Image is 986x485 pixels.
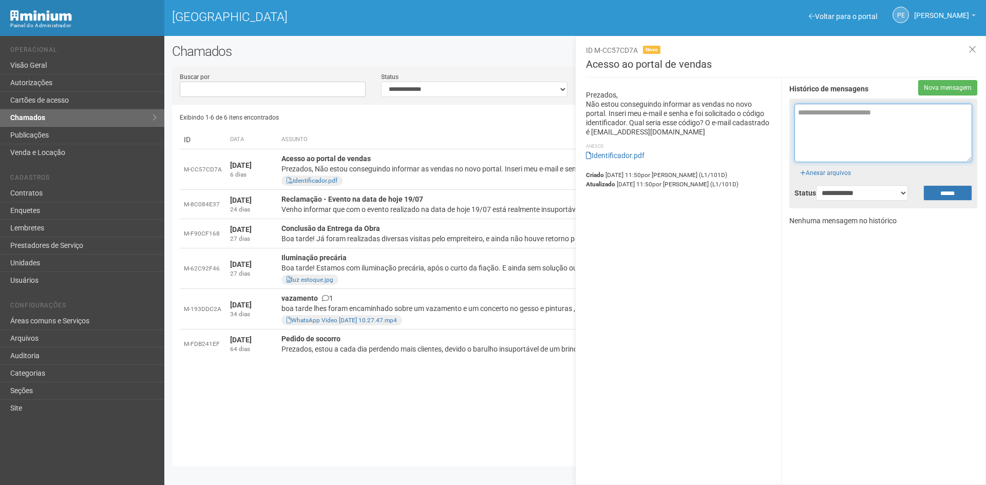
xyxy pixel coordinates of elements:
strong: Reclamação - Evento na data de hoje 19/07 [281,195,423,203]
div: Prezados, Não estou conseguindo informar as vendas no novo portal. Inseri meu e-mail e senha e fo... [281,164,799,174]
td: M-FDB241EF [180,329,226,359]
a: Identificador.pdf [586,151,644,160]
h2: Chamados [172,44,978,59]
td: M-62C92F46 [180,248,226,289]
strong: Acesso ao portal de vendas [281,154,371,163]
strong: [DATE] [230,196,252,204]
img: Minium [10,10,72,21]
div: 27 dias [230,235,273,243]
a: Voltar para o portal [809,12,877,21]
strong: [DATE] [230,225,252,234]
a: PE [893,7,909,23]
strong: [DATE] [230,161,252,169]
p: Prezados, Não estou conseguindo informar as vendas no novo portal. Inseri meu e-mail e senha e fo... [586,90,774,137]
div: Painel do Administrador [10,21,157,30]
strong: [DATE] [230,260,252,268]
div: Anexar arquivos [794,162,857,178]
div: 34 dias [230,310,273,319]
a: WhatsApp Video [DATE] 10.27.47.mp4 [287,317,397,324]
li: Anexos [586,142,774,151]
span: por [PERSON_NAME] (L1/101D) [641,171,727,179]
strong: [DATE] [230,301,252,309]
div: 27 dias [230,269,273,278]
span: por [PERSON_NAME] (L1/101D) [652,181,738,188]
td: M-CC57CD7A [180,149,226,190]
div: Boa tarde! Já foram realizadas diversas visitas pelo empreiteiro, e ainda não houve retorno para ... [281,234,799,244]
div: 6 dias [230,170,273,179]
span: Paula Eduarda Eyer [914,2,969,20]
div: 24 dias [230,205,273,214]
div: Boa tarde! Estamos com iluminação precária, após o curto da fiação. E ainda sem solução ou retorn... [281,263,799,273]
li: Configurações [10,302,157,313]
td: M-F90CF168 [180,219,226,248]
strong: Histórico de mensagens [789,85,868,93]
strong: Pedido de socorro [281,335,340,343]
strong: Iluminação precária [281,254,347,262]
strong: vazamento [281,294,318,302]
div: Venho informar que com o evento realizado na data de hoje 19/07 está realmente insuportável para ... [281,204,799,215]
h3: Acesso ao portal de vendas [586,59,978,77]
div: boa tarde lhes foram encaminhado sobre um vazamento e um concerto no gesso e pinturas , lembrando... [281,303,799,314]
a: [PERSON_NAME] [914,13,976,21]
div: Exibindo 1-6 de 6 itens encontrados [180,110,572,125]
th: Data [226,130,277,149]
td: M-193DDC2A [180,289,226,329]
a: Identificador.pdf [287,177,337,184]
td: M-8C084E37 [180,190,226,219]
label: Buscar por [180,72,210,82]
strong: [DATE] [230,336,252,344]
strong: Conclusão da Entrega da Obra [281,224,380,232]
span: [DATE] 11:50 [617,181,738,188]
li: Cadastros [10,174,157,185]
span: 1 [322,294,333,302]
a: luz estoque.jpg [287,276,333,283]
label: Status [381,72,399,82]
th: Assunto [277,130,803,149]
button: Nova mensagem [918,80,977,95]
span: [DATE] 11:50 [605,171,727,179]
td: ID [180,130,226,149]
strong: Criado [586,171,604,179]
p: Nenhuma mensagem no histórico [789,216,977,225]
h1: [GEOGRAPHIC_DATA] [172,10,567,24]
span: Novo [643,46,660,54]
div: 64 dias [230,345,273,354]
li: Operacional [10,46,157,57]
span: ID M-CC57CD7A [586,46,638,54]
strong: Atualizado [586,181,615,188]
div: Prezados, estou a cada dia perdendo mais clientes, devido o barulho insuportável de um brinquedo ... [281,344,799,354]
label: Status [794,188,801,198]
